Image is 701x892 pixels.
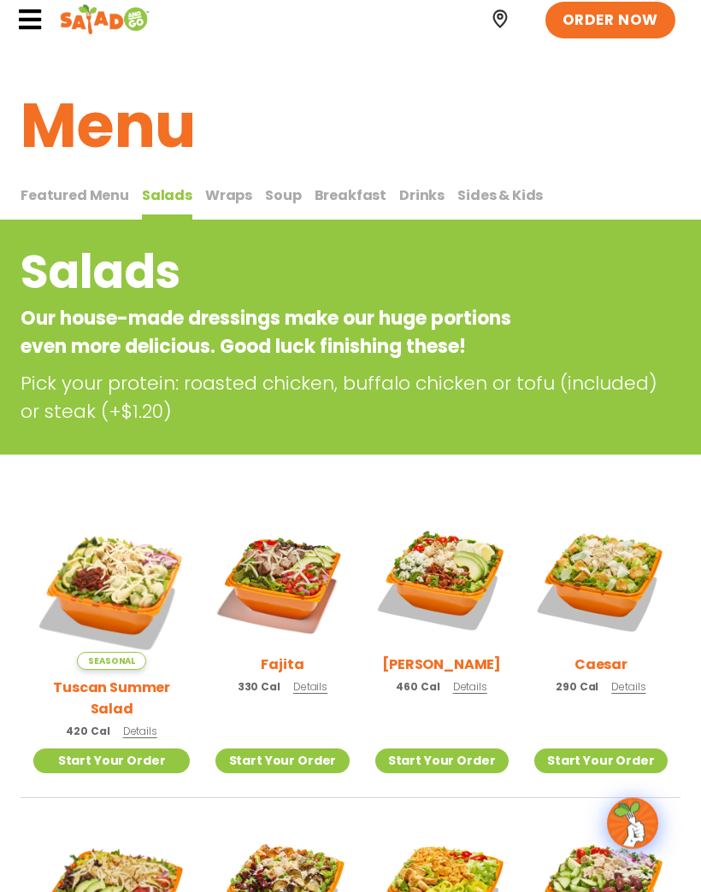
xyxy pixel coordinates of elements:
h1: Menu [21,80,680,173]
img: Header logo [60,3,150,38]
a: ORDER NOW [545,3,675,40]
span: Seasonal [77,653,146,671]
span: 330 Cal [238,680,280,695]
a: Start Your Order [33,749,190,774]
span: Details [293,680,327,695]
h2: Salads [21,238,543,308]
span: Details [123,725,157,739]
p: Our house-made dressings make our huge portions even more delicious. Good luck finishing these! [21,305,543,361]
div: Tabbed content [21,179,680,221]
span: Details [453,680,487,695]
h2: Caesar [574,654,627,676]
img: Product photo for Caesar Salad [534,513,668,647]
span: 420 Cal [66,725,109,740]
span: Details [611,680,645,695]
img: Product photo for Tuscan Summer Salad [33,513,190,670]
span: Soup [265,186,301,206]
span: Drinks [399,186,445,206]
img: wpChatIcon [609,800,657,848]
h2: Fajita [261,654,303,676]
span: Wraps [205,186,252,206]
span: Featured Menu [21,186,129,206]
span: 460 Cal [396,680,439,695]
h2: Tuscan Summer Salad [33,678,190,720]
span: ORDER NOW [563,11,658,32]
img: Product photo for Cobb Salad [375,513,509,647]
a: Start Your Order [534,749,668,774]
a: Start Your Order [375,749,509,774]
span: 290 Cal [556,680,598,695]
span: Sides & Kids [457,186,543,206]
p: Pick your protein: roasted chicken, buffalo chicken or tofu (included) or steak (+$1.20) [21,370,680,426]
span: Salads [142,186,192,206]
h2: [PERSON_NAME] [382,654,501,676]
img: Product photo for Fajita Salad [215,513,349,647]
a: Start Your Order [215,749,349,774]
span: Breakfast [315,186,387,206]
